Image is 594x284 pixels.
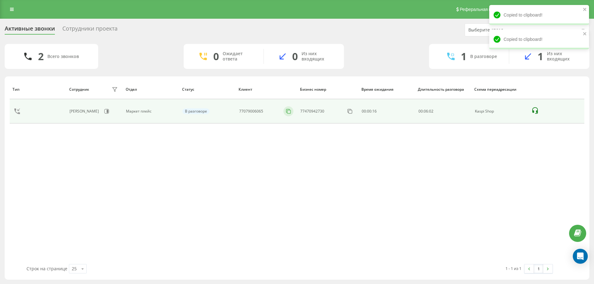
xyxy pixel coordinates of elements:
div: 1 [461,51,466,62]
div: Схема переадресации [474,87,525,92]
div: 1 - 1 из 1 [505,265,521,272]
div: В разговоре [470,54,497,59]
div: Copied to clipboard! [489,29,589,49]
div: Всего звонков [47,54,79,59]
div: 0 [213,51,219,62]
a: 1 [534,264,543,273]
div: Статус [182,87,233,92]
span: 00 [418,108,423,114]
div: Сотрудники проекта [62,25,118,35]
div: Ожидает ответа [223,51,254,62]
div: Время ожидания [361,87,412,92]
div: 77470942730 [300,109,324,113]
div: Активные звонки [5,25,55,35]
span: Строк на странице [27,266,67,272]
div: Open Intercom Messenger [573,249,588,264]
div: 77079006065 [239,109,263,113]
div: В разговоре [182,108,210,114]
div: Сотрудник [69,87,89,92]
div: : : [418,109,433,113]
div: Длительность разговора [418,87,468,92]
div: Маркет плейс [126,109,176,113]
div: Выберите отдел [468,27,543,33]
span: 02 [429,108,433,114]
div: 2 [38,51,44,62]
div: Отдел [126,87,176,92]
div: Kaspi Shop [475,109,524,113]
div: 25 [72,266,77,272]
button: close [583,7,587,13]
span: Реферальная программа [460,7,511,12]
div: Из них входящих [302,51,335,62]
div: Copied to clipboard! [489,5,589,25]
div: 0 [292,51,298,62]
div: Из них входящих [547,51,580,62]
span: 06 [424,108,428,114]
div: Бизнес номер [300,87,355,92]
div: Клиент [239,87,294,92]
div: [PERSON_NAME] [70,109,100,113]
div: Тип [12,87,63,92]
div: 1 [538,51,543,62]
button: close [583,31,587,37]
div: 00:00:16 [362,109,411,113]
